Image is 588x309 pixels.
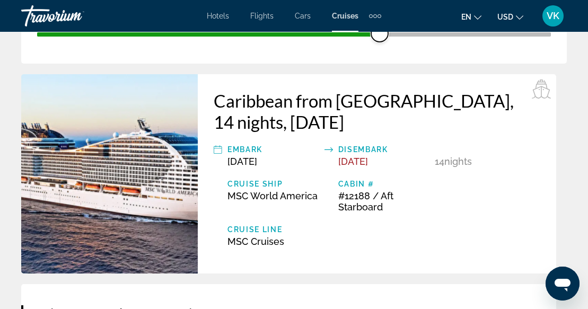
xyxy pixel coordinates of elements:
span: 14 [435,156,444,167]
span: ngx-slider [371,25,388,42]
a: Caribbean from [GEOGRAPHIC_DATA], 14 nights, [DATE] [214,90,540,133]
div: Cruise Ship [227,178,319,190]
span: MSC World America [227,190,318,201]
button: Extra navigation items [369,7,381,24]
iframe: Button to launch messaging window [546,267,580,301]
a: Cruises [332,12,358,20]
div: Cabin # [338,178,430,190]
button: Change currency [497,9,523,24]
div: Cruise Line [227,223,319,236]
span: MSC Cruises [227,236,284,247]
div: Embark [227,143,319,156]
span: USD [497,13,513,21]
span: [DATE] [227,156,257,167]
span: Nights [444,156,472,167]
span: #12188 / Aft Starboard [338,190,393,213]
span: en [461,13,471,21]
a: Hotels [207,12,229,20]
span: VK [547,11,559,21]
a: Cars [295,12,311,20]
button: User Menu [539,5,567,27]
a: Flights [250,12,274,20]
ngx-slider: ngx-slider [37,32,551,34]
button: Change language [461,9,481,24]
span: [DATE] [338,156,368,167]
a: Travorium [21,2,127,30]
div: Disembark [338,143,430,156]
